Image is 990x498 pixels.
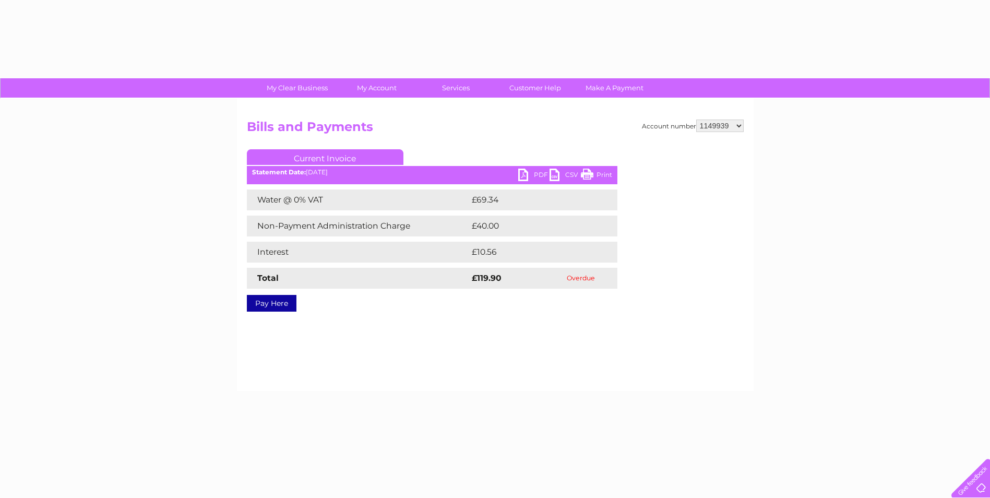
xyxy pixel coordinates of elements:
[469,189,597,210] td: £69.34
[642,120,744,132] div: Account number
[550,169,581,184] a: CSV
[469,242,595,263] td: £10.56
[333,78,420,98] a: My Account
[247,169,617,176] div: [DATE]
[518,169,550,184] a: PDF
[247,216,469,236] td: Non-Payment Administration Charge
[247,242,469,263] td: Interest
[247,149,403,165] a: Current Invoice
[413,78,499,98] a: Services
[571,78,658,98] a: Make A Payment
[472,273,502,283] strong: £119.90
[469,216,597,236] td: £40.00
[257,273,279,283] strong: Total
[247,295,296,312] a: Pay Here
[252,168,306,176] b: Statement Date:
[492,78,578,98] a: Customer Help
[254,78,340,98] a: My Clear Business
[247,120,744,139] h2: Bills and Payments
[247,189,469,210] td: Water @ 0% VAT
[581,169,612,184] a: Print
[545,268,617,289] td: Overdue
